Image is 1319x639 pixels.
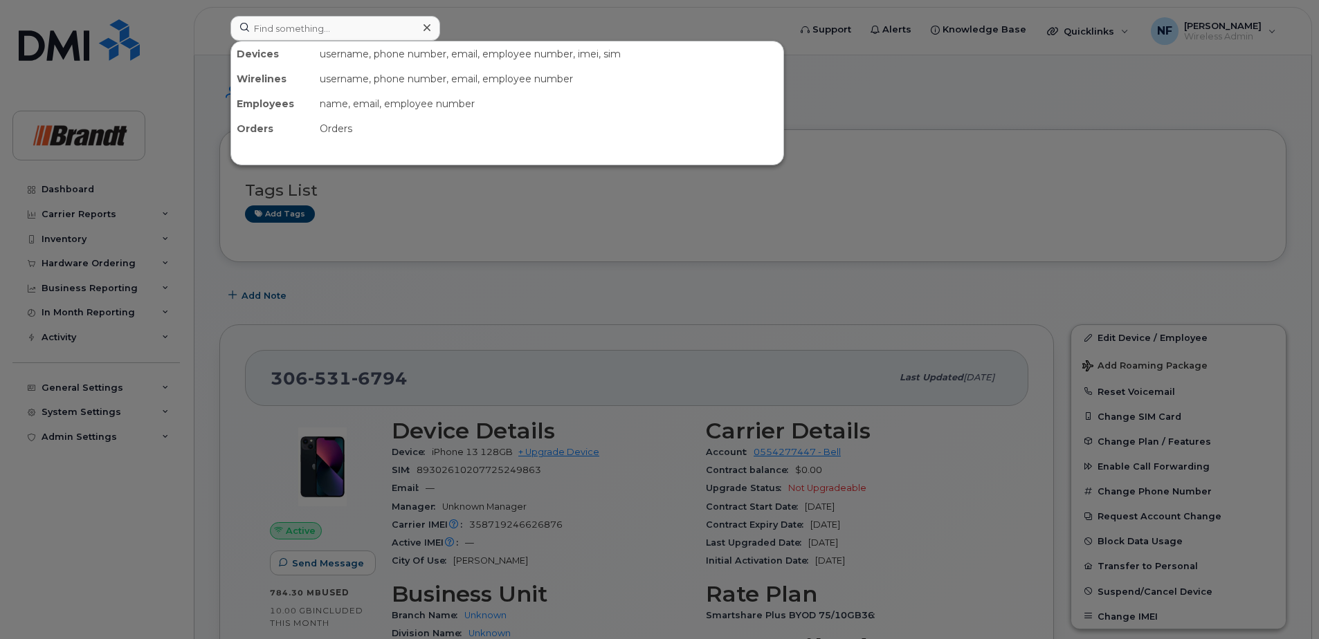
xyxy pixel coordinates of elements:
div: Orders [231,116,314,141]
div: name, email, employee number [314,91,783,116]
div: username, phone number, email, employee number [314,66,783,91]
div: username, phone number, email, employee number, imei, sim [314,41,783,66]
div: Orders [314,116,783,141]
div: Devices [231,41,314,66]
div: Wirelines [231,66,314,91]
div: Employees [231,91,314,116]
